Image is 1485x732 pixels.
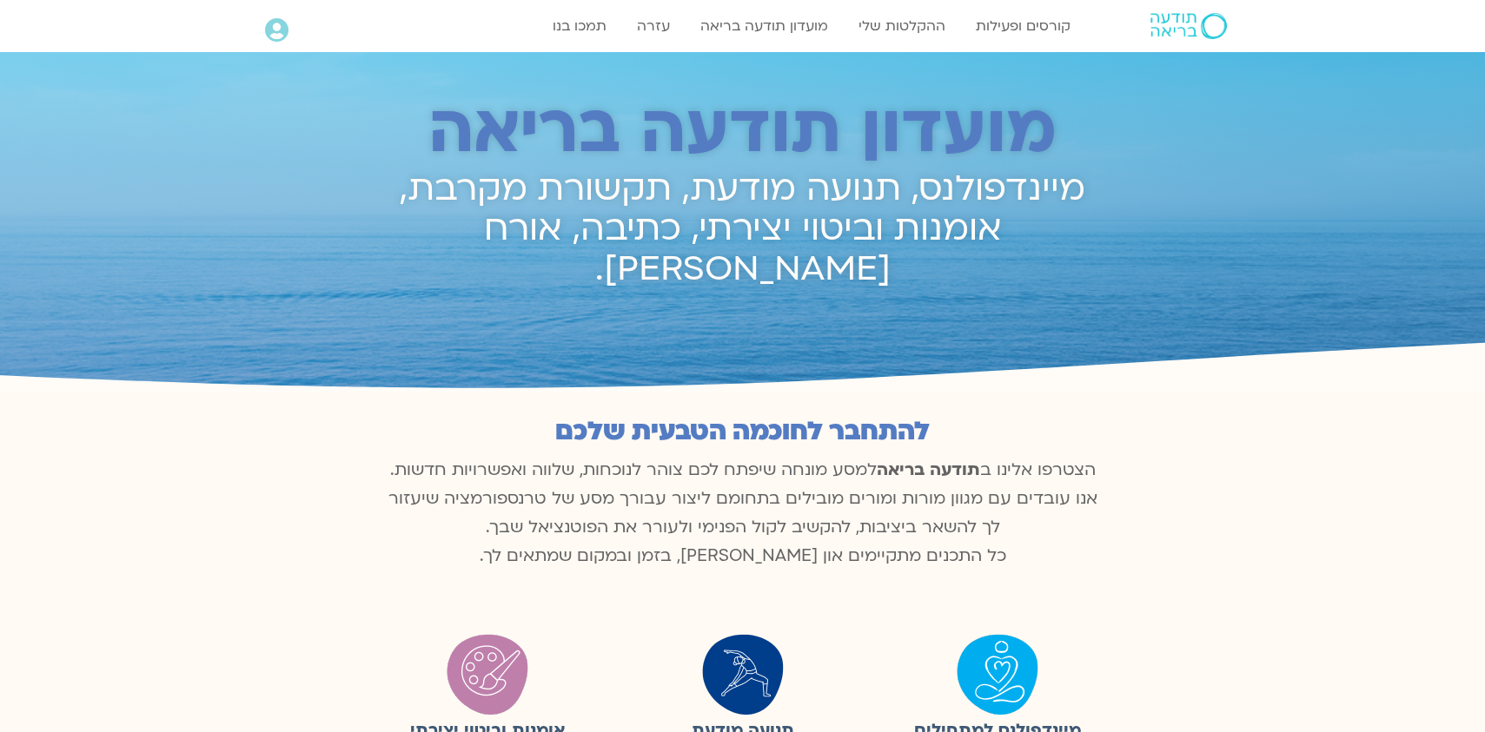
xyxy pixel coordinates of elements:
a: תמכו בנו [544,10,615,43]
a: מועדון תודעה בריאה [692,10,837,43]
img: תודעה בריאה [1150,13,1227,39]
h2: מיינדפולנס, תנועה מודעת, תקשורת מקרבת, אומנות וביטוי יצירתי, כתיבה, אורח [PERSON_NAME]. [377,169,1109,289]
b: תודעה בריאה [877,458,980,481]
h2: מועדון תודעה בריאה [377,92,1109,168]
a: קורסים ופעילות [967,10,1079,43]
p: הצטרפו אלינו ב למסע מונחה שיפתח לכם צוהר לנוכחות, שלווה ואפשרויות חדשות. אנו עובדים עם מגוון מורו... [378,456,1108,570]
a: ההקלטות שלי [850,10,954,43]
h2: להתחבר לחוכמה הטבעית שלכם [378,417,1108,446]
a: עזרה [628,10,679,43]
